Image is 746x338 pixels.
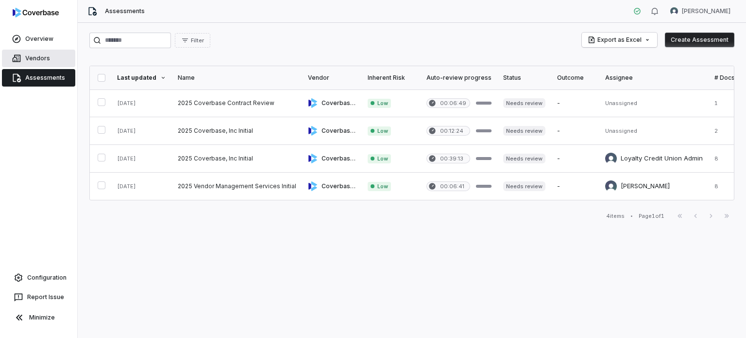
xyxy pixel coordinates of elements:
span: Configuration [27,274,67,282]
button: Filter [175,33,210,48]
div: Inherent Risk [368,74,415,82]
button: Report Issue [4,288,73,306]
div: 4 items [606,213,625,220]
span: Assessments [105,7,145,15]
td: - [551,117,599,145]
span: [PERSON_NAME] [682,7,730,15]
div: Last updated [117,74,166,82]
div: Assignee [605,74,703,82]
div: Vendor [308,74,356,82]
span: Overview [25,35,53,43]
button: Minimize [4,308,73,327]
div: Name [178,74,296,82]
span: Minimize [29,314,55,321]
td: - [551,89,599,117]
img: logo-D7KZi-bG.svg [13,8,59,18]
div: Page 1 of 1 [639,213,664,220]
td: - [551,145,599,173]
div: Outcome [557,74,593,82]
a: Configuration [4,269,73,286]
span: Assessments [25,74,65,82]
span: Filter [191,37,204,44]
div: • [630,213,633,219]
img: Loyalty Credit Union Admin avatar [605,153,617,164]
td: - [551,173,599,200]
button: Liz Gilmore avatar[PERSON_NAME] [664,4,736,18]
button: Export as Excel [582,33,657,47]
img: Elizabeth Oakes avatar [605,180,617,192]
img: Liz Gilmore avatar [670,7,678,15]
a: Assessments [2,69,75,87]
div: Status [503,74,545,82]
a: Vendors [2,50,75,67]
a: Overview [2,30,75,48]
div: # Docs [714,74,735,82]
span: Vendors [25,54,50,62]
button: Create Assessment [665,33,734,47]
div: Auto-review progress [426,74,492,82]
span: Report Issue [27,293,64,301]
